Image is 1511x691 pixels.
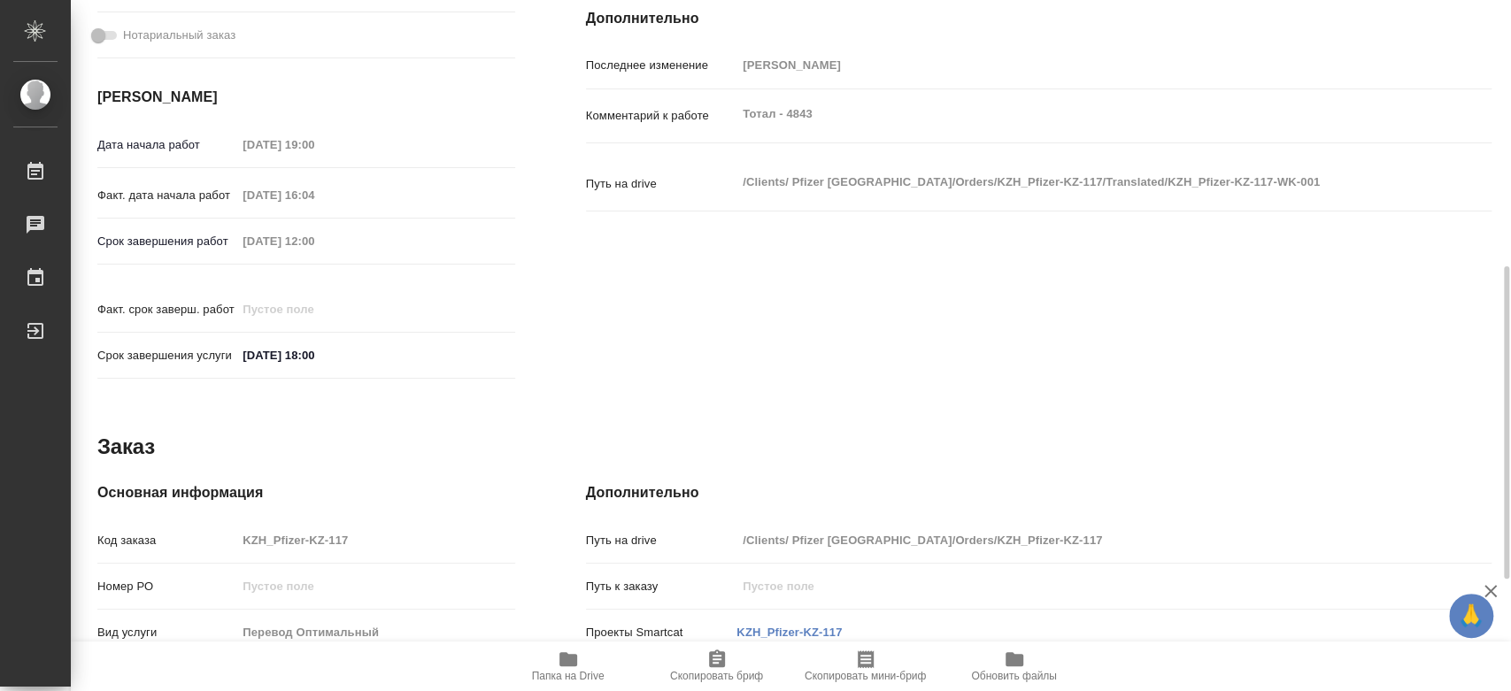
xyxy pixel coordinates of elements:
[97,233,236,250] p: Срок завершения работ
[236,527,514,553] input: Пустое поле
[736,52,1415,78] input: Пустое поле
[97,301,236,319] p: Факт. срок заверш. работ
[532,670,605,682] span: Папка на Drive
[1456,597,1486,634] span: 🙏
[971,670,1057,682] span: Обновить файлы
[97,347,236,365] p: Срок завершения услуги
[236,296,391,322] input: Пустое поле
[97,433,155,461] h2: Заказ
[97,578,236,595] p: Номер РО
[236,573,514,599] input: Пустое поле
[494,641,643,691] button: Папка на Drive
[236,228,391,254] input: Пустое поле
[97,136,236,154] p: Дата начала работ
[643,641,791,691] button: Скопировать бриф
[736,167,1415,197] textarea: /Clients/ Pfizer [GEOGRAPHIC_DATA]/Orders/KZH_Pfizer-KZ-117/Translated/KZH_Pfizer-KZ-117-WK-001
[236,619,514,645] input: Пустое поле
[123,27,235,44] span: Нотариальный заказ
[791,641,940,691] button: Скопировать мини-бриф
[670,670,763,682] span: Скопировать бриф
[586,482,1492,503] h4: Дополнительно
[586,8,1492,29] h4: Дополнительно
[805,670,926,682] span: Скопировать мини-бриф
[97,532,236,549] p: Код заказа
[940,641,1089,691] button: Обновить файлы
[1449,594,1493,638] button: 🙏
[586,578,737,595] p: Путь к заказу
[97,187,236,204] p: Факт. дата начала работ
[736,527,1415,553] input: Пустое поле
[236,182,391,208] input: Пустое поле
[236,132,391,157] input: Пустое поле
[736,99,1415,129] textarea: Тотал - 4843
[586,175,737,193] p: Путь на drive
[97,482,515,503] h4: Основная информация
[586,57,737,74] p: Последнее изменение
[586,107,737,125] p: Комментарий к работе
[97,624,236,641] p: Вид услуги
[736,573,1415,599] input: Пустое поле
[586,624,737,641] p: Проекты Smartcat
[736,626,842,639] a: KZH_Pfizer-KZ-117
[97,87,515,108] h4: [PERSON_NAME]
[236,342,391,368] input: ✎ Введи что-нибудь
[586,532,737,549] p: Путь на drive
